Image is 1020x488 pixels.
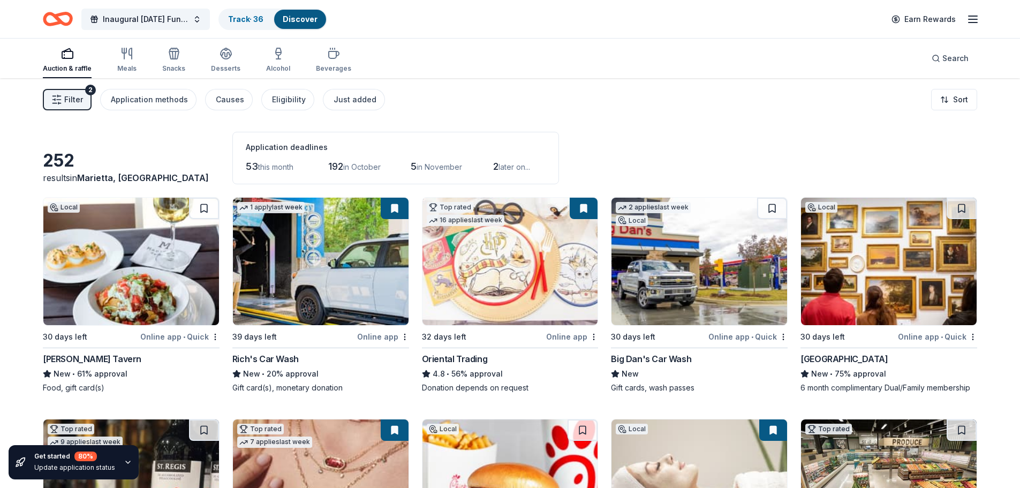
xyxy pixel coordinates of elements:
[427,215,504,226] div: 16 applies last week
[74,452,97,461] div: 80 %
[811,367,828,380] span: New
[237,424,284,434] div: Top rated
[751,333,753,341] span: •
[422,352,488,365] div: Oriental Trading
[422,197,599,393] a: Image for Oriental TradingTop rated16 applieslast week32 days leftOnline appOriental Trading4.8•5...
[228,14,263,24] a: Track· 36
[411,161,417,172] span: 5
[261,89,314,110] button: Eligibility
[334,93,376,106] div: Just added
[43,150,220,171] div: 252
[328,161,343,172] span: 192
[43,197,220,393] a: Image for Marlow's TavernLocal30 days leftOnline app•Quick[PERSON_NAME] TavernNew•61% approvalFoo...
[81,9,210,30] button: Inaugural [DATE] Fundraising Brunch
[246,141,546,154] div: Application deadlines
[931,89,977,110] button: Sort
[323,89,385,110] button: Just added
[183,333,185,341] span: •
[43,331,87,343] div: 30 days left
[422,198,598,325] img: Image for Oriental Trading
[942,52,969,65] span: Search
[34,463,115,472] div: Update application status
[941,333,943,341] span: •
[232,352,299,365] div: Rich's Car Wash
[232,197,409,393] a: Image for Rich's Car Wash1 applylast week39 days leftOnline appRich's Car WashNew•20% approvalGif...
[611,197,788,393] a: Image for Big Dan's Car Wash2 applieslast weekLocal30 days leftOnline app•QuickBig Dan's Car Wash...
[117,43,137,78] button: Meals
[64,93,83,106] span: Filter
[316,43,351,78] button: Beverages
[427,424,459,434] div: Local
[923,48,977,69] button: Search
[43,171,220,184] div: results
[43,367,220,380] div: 61% approval
[422,331,466,343] div: 32 days left
[266,64,290,73] div: Alcohol
[953,93,968,106] span: Sort
[262,370,265,378] span: •
[422,382,599,393] div: Donation depends on request
[616,202,691,213] div: 2 applies last week
[232,367,409,380] div: 20% approval
[427,202,473,213] div: Top rated
[34,452,115,461] div: Get started
[162,43,185,78] button: Snacks
[140,330,220,343] div: Online app Quick
[498,162,530,171] span: later on...
[237,437,312,448] div: 7 applies last week
[708,330,788,343] div: Online app Quick
[800,352,888,365] div: [GEOGRAPHIC_DATA]
[232,382,409,393] div: Gift card(s), monetary donation
[266,43,290,78] button: Alcohol
[611,382,788,393] div: Gift cards, wash passes
[77,172,209,183] span: Marietta, [GEOGRAPHIC_DATA]
[43,89,92,110] button: Filter2
[622,367,639,380] span: New
[616,424,648,434] div: Local
[43,352,141,365] div: [PERSON_NAME] Tavern
[898,330,977,343] div: Online app Quick
[103,13,188,26] span: Inaugural [DATE] Fundraising Brunch
[48,202,80,213] div: Local
[343,162,381,171] span: in October
[316,64,351,73] div: Beverages
[433,367,445,380] span: 4.8
[43,43,92,78] button: Auction & raffle
[54,367,71,380] span: New
[422,367,599,380] div: 56% approval
[162,64,185,73] div: Snacks
[830,370,833,378] span: •
[43,64,92,73] div: Auction & raffle
[417,162,462,171] span: in November
[48,424,94,434] div: Top rated
[800,367,977,380] div: 75% approval
[546,330,598,343] div: Online app
[800,331,845,343] div: 30 days left
[885,10,962,29] a: Earn Rewards
[100,89,197,110] button: Application methods
[243,367,260,380] span: New
[447,370,449,378] span: •
[211,64,240,73] div: Desserts
[237,202,305,213] div: 1 apply last week
[611,198,787,325] img: Image for Big Dan's Car Wash
[611,331,655,343] div: 30 days left
[205,89,253,110] button: Causes
[611,352,691,365] div: Big Dan's Car Wash
[43,382,220,393] div: Food, gift card(s)
[805,202,837,213] div: Local
[85,85,96,95] div: 2
[357,330,409,343] div: Online app
[43,6,73,32] a: Home
[43,198,219,325] img: Image for Marlow's Tavern
[246,161,258,172] span: 53
[258,162,293,171] span: this month
[232,331,277,343] div: 39 days left
[211,43,240,78] button: Desserts
[216,93,244,106] div: Causes
[72,370,75,378] span: •
[70,172,209,183] span: in
[616,215,648,226] div: Local
[801,198,977,325] img: Image for High Museum of Art
[805,424,852,434] div: Top rated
